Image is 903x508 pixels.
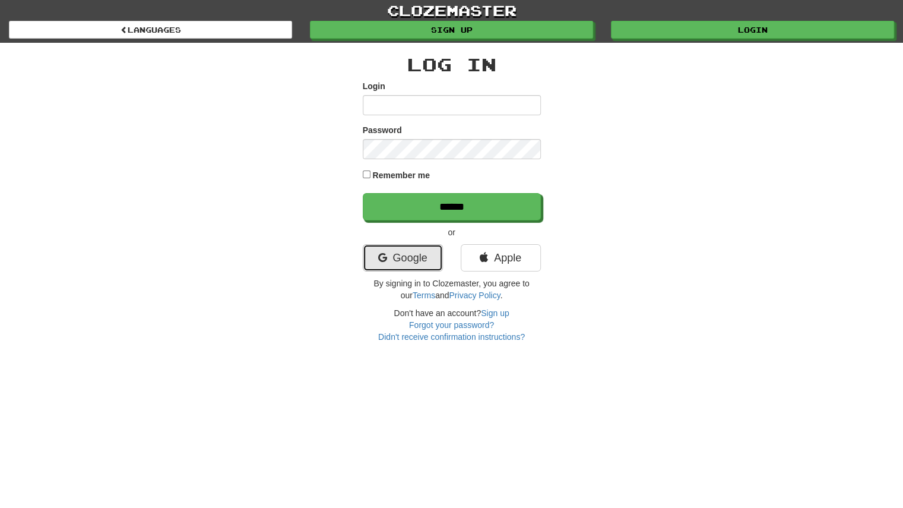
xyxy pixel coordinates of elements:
label: Remember me [372,169,430,181]
a: Didn't receive confirmation instructions? [378,332,525,342]
div: Don't have an account? [363,307,541,343]
a: Login [611,21,894,39]
label: Password [363,124,402,136]
label: Login [363,80,385,92]
a: Apple [461,244,541,272]
p: By signing in to Clozemaster, you agree to our and . [363,277,541,301]
a: Terms [413,291,435,300]
h2: Log In [363,55,541,74]
a: Privacy Policy [449,291,500,300]
a: Forgot your password? [409,320,494,330]
a: Sign up [310,21,593,39]
a: Sign up [481,308,509,318]
p: or [363,226,541,238]
a: Google [363,244,443,272]
a: Languages [9,21,292,39]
